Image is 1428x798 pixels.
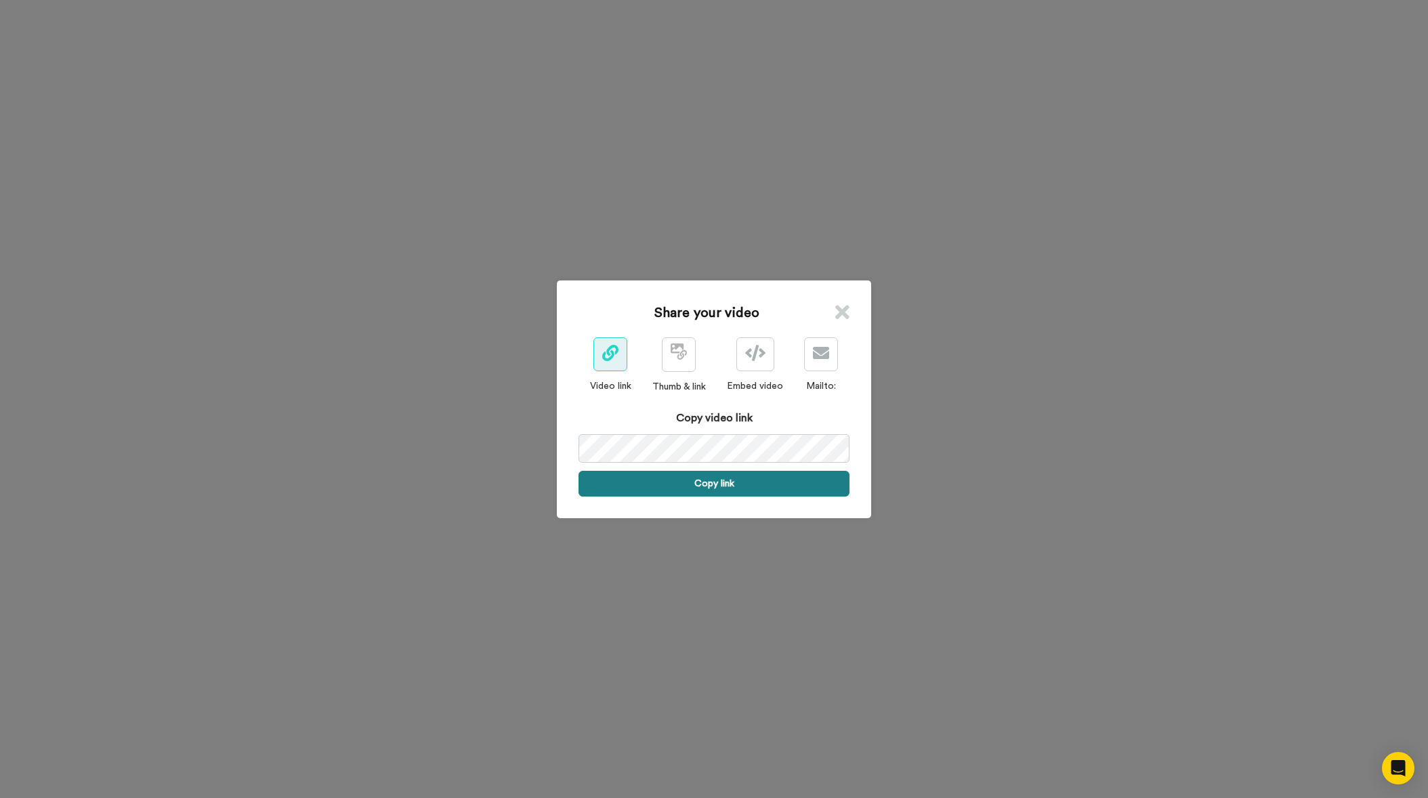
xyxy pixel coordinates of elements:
button: Copy link [579,471,849,497]
div: Video link [590,379,631,393]
div: Thumb & link [652,380,706,394]
div: Open Intercom Messenger [1382,752,1414,784]
h1: Share your video [654,303,759,322]
div: Copy video link [579,410,849,426]
div: Mailto: [804,379,838,393]
div: Embed video [727,379,783,393]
